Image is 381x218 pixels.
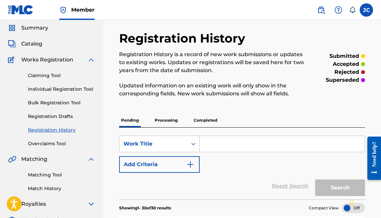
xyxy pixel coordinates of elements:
p: Updated information on an existing work will only show in the corresponding fields. New work subm... [119,82,308,98]
p: Registration History is a record of new work submissions or updates to existing works. Updates or... [119,51,308,74]
a: Registration Drafts [28,113,95,120]
img: help [334,6,342,14]
h2: Registration History [119,31,249,46]
div: Drag [350,193,354,213]
img: 9d2ae6d4665cec9f34b9.svg [186,161,194,168]
img: Works Registration [8,56,17,64]
p: Pending [119,113,141,127]
img: Top Rightsholder [59,6,67,14]
img: Matching [8,155,16,163]
a: Public Search [314,3,328,17]
img: search [317,6,325,14]
a: Bulk Registration Tool [28,99,95,106]
a: Match History [28,185,95,192]
span: Summary [21,24,48,32]
a: Matching Tool [28,171,95,178]
span: Matching [21,155,47,163]
img: expand [87,155,95,163]
a: Overclaims Tool [28,140,95,147]
span: Catalog [21,40,42,48]
p: superseded [326,76,359,84]
a: SummarySummary [8,24,48,32]
a: Individual Registration Tool [28,86,95,93]
div: Work Title [123,140,183,148]
p: Showing 1 - 30 of 30 results [119,205,171,211]
img: expand [87,56,95,64]
form: Search Form [119,136,365,199]
button: Add Criteria [119,156,200,173]
a: Claiming Tool [28,72,95,79]
p: submitted [329,52,359,60]
div: Notifications [349,7,356,13]
img: Summary [8,24,16,32]
a: Registration History [28,127,95,134]
iframe: Resource Center [362,131,381,185]
span: Compact View [309,205,339,211]
div: Help [332,3,345,17]
p: Processing [153,113,180,127]
img: MLC Logo [8,5,34,15]
a: CatalogCatalog [8,40,42,48]
span: Works Registration [21,56,73,64]
img: Catalog [8,40,16,48]
p: rejected [334,68,359,76]
img: expand [87,200,95,208]
div: User Menu [360,3,373,17]
iframe: Chat Widget [348,186,381,218]
p: Completed [192,113,219,127]
p: accepted [333,60,359,68]
span: Royalties [21,200,46,208]
span: Member [71,6,95,14]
